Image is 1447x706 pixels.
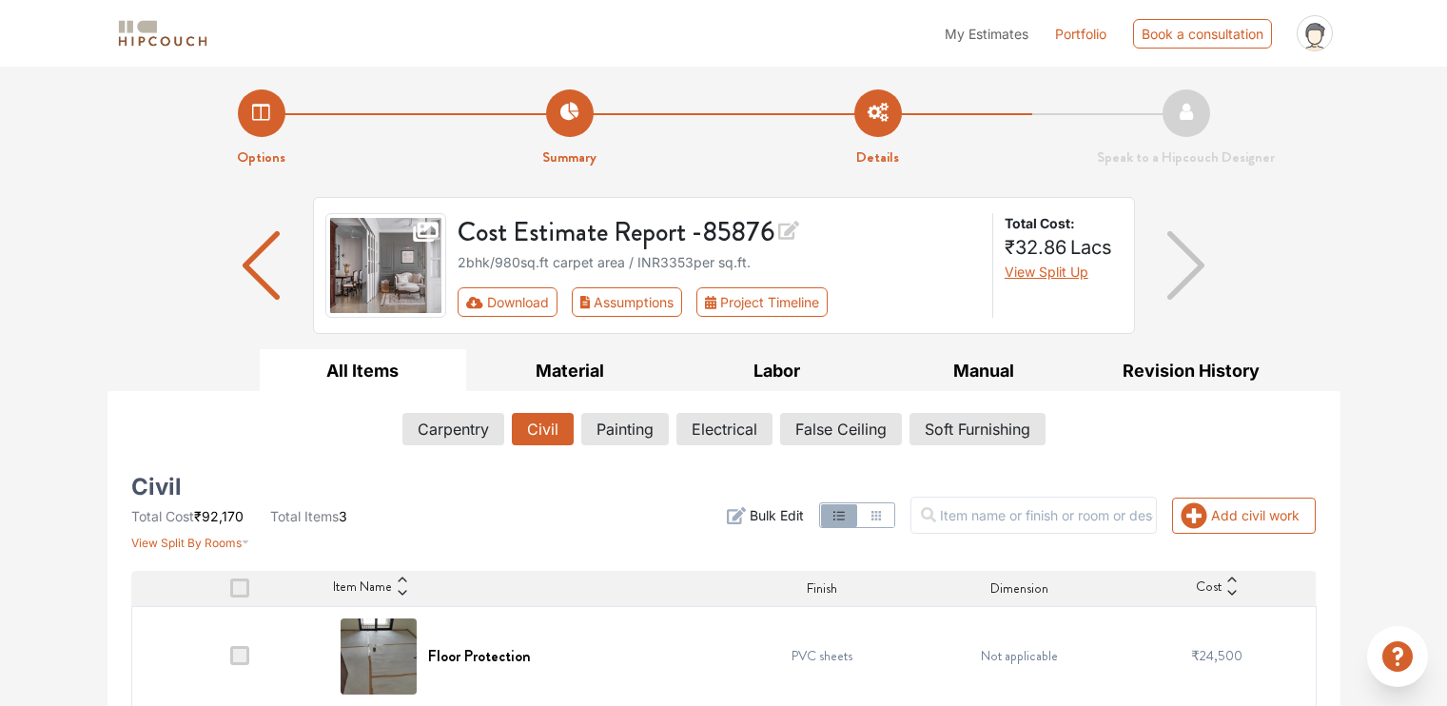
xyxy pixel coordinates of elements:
button: False Ceiling [780,413,902,445]
button: Project Timeline [696,287,828,317]
button: Labor [674,349,881,392]
span: Cost [1196,577,1222,599]
span: My Estimates [945,26,1028,42]
span: Total Cost [131,508,194,524]
h6: Floor Protection [428,647,531,665]
span: ₹32.86 [1005,236,1066,259]
span: ₹24,500 [1191,646,1242,665]
span: Lacs [1070,236,1112,259]
a: Portfolio [1055,24,1106,44]
div: 2bhk / 980 sq.ft carpet area / INR 3353 per sq.ft. [458,252,981,272]
div: Toolbar with button groups [458,287,981,317]
img: gallery [325,213,447,318]
img: logo-horizontal.svg [115,17,210,50]
span: Item Name [333,577,392,599]
span: Dimension [990,579,1048,598]
li: 3 [270,506,347,526]
button: Civil [512,413,574,445]
img: arrow right [1167,231,1204,300]
button: View Split Up [1005,262,1088,282]
input: Item name or finish or room or description [910,497,1157,534]
img: arrow left [243,231,280,300]
button: Revision History [1087,349,1295,392]
button: Material [466,349,674,392]
button: Bulk Edit [727,505,804,525]
button: Painting [581,413,669,445]
button: All Items [260,349,467,392]
button: Assumptions [572,287,683,317]
img: Floor Protection [341,618,417,695]
span: logo-horizontal.svg [115,12,210,55]
strong: Summary [542,147,596,167]
strong: Options [237,147,285,167]
span: View Split Up [1005,264,1088,280]
span: Total Items [270,508,339,524]
h3: Cost Estimate Report - 85876 [458,213,981,248]
td: Not applicable [921,606,1119,706]
span: Finish [807,579,837,598]
button: View Split By Rooms [131,526,250,552]
button: Add civil work [1172,498,1316,534]
button: Carpentry [402,413,504,445]
td: PVC sheets [724,606,922,706]
button: Manual [880,349,1087,392]
strong: Details [856,147,899,167]
div: Book a consultation [1133,19,1272,49]
div: First group [458,287,843,317]
button: Electrical [676,413,772,445]
span: View Split By Rooms [131,536,242,550]
button: Download [458,287,557,317]
h5: Civil [131,480,182,495]
span: ₹92,170 [194,508,244,524]
strong: Total Cost: [1005,213,1119,233]
span: Bulk Edit [750,505,804,525]
strong: Speak to a Hipcouch Designer [1097,147,1275,167]
button: Soft Furnishing [909,413,1046,445]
